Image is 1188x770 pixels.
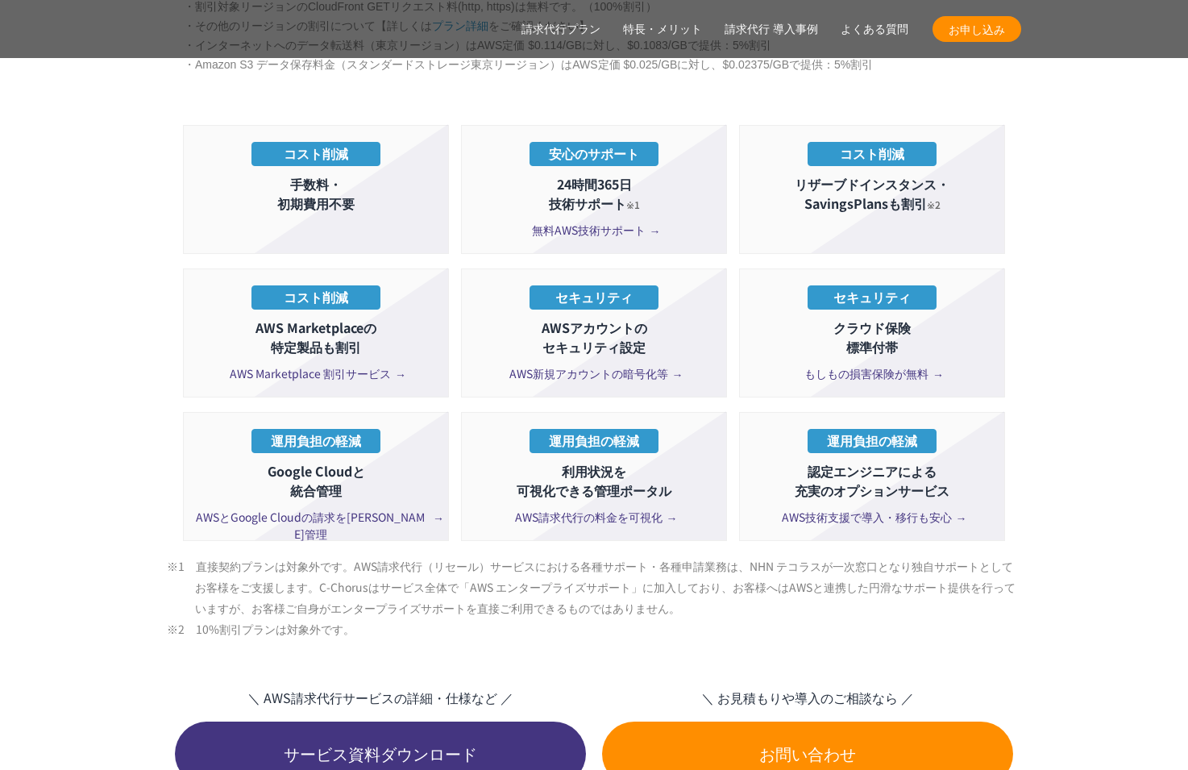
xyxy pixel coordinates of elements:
span: ※1 [626,198,640,211]
p: 運用負担の軽減 [808,429,937,453]
p: 24時間365日 技術サポート [470,174,718,213]
p: AWS Marketplaceの 特定製品も割引 [192,318,440,356]
p: AWSアカウントの セキュリティ設定 [470,318,718,356]
a: 無料AWS技術サポート [470,222,718,239]
a: もしもの損害保険が無料 [748,365,996,382]
a: AWS新規アカウントの暗号化等 [470,365,718,382]
p: 安心のサポート [530,142,658,166]
p: クラウド保険 標準付帯 [748,318,996,356]
p: Google Cloudと 統合管理 [192,461,440,500]
p: リザーブドインスタンス・ SavingsPlansも割引 [748,174,996,213]
p: 運用負担の軽減 [530,429,658,453]
span: ※2 [927,198,941,211]
span: サービス資料ダウンロード [175,742,586,766]
p: 利用状況を 可視化できる管理ポータル [470,461,718,500]
a: プラン詳細 [432,19,488,32]
p: 運用負担の軽減 [251,429,380,453]
p: コスト削減 [251,142,380,166]
a: 特長・メリット [623,21,702,38]
p: セキュリティ [808,285,937,310]
a: AWS Marketplace 割引サービス [192,365,440,382]
a: AWS請求代行の料金を可視化 [470,509,718,526]
p: コスト削減 [808,142,937,166]
p: コスト削減 [251,285,380,310]
span: AWS請求代行の料金を可視化 [515,509,674,526]
span: 無料AWS技術サポート [532,222,657,239]
span: AWS Marketplace 割引サービス [230,365,402,382]
li: ※1 直接契約プランは対象外です。AWS請求代行（リセール）サービスにおける各種サポート・各種申請業務は、NHN テコラスが一次窓口となり独自サポートとしてお客様をご支援します。C-Chorus... [195,556,1021,618]
span: ＼ お見積もりや導入のご相談なら ／ [602,688,1013,707]
a: AWS技術支援で導入・移行も安心 [748,509,996,526]
p: 手数料・ 初期費用不要 [192,174,440,213]
span: お問い合わせ [602,742,1013,766]
a: 請求代行プラン [521,21,600,38]
span: ＼ AWS請求代行サービスの詳細・仕様など ／ [175,688,586,707]
span: もしもの損害保険が無料 [804,365,940,382]
a: 請求代行 導入事例 [725,21,818,38]
span: AWS技術支援で導入・移行も安心 [782,509,963,526]
a: お申し込み [933,16,1021,42]
p: セキュリティ [530,285,658,310]
li: ※2 10%割引プランは対象外です。 [195,618,1021,639]
p: 認定エンジニアによる 充実のオプションサービス [748,461,996,500]
a: よくある質問 [841,21,908,38]
a: AWSとGoogle Cloudの請求を[PERSON_NAME]管理 [192,509,440,543]
span: お申し込み [933,21,1021,38]
span: AWS新規アカウントの暗号化等 [509,365,679,382]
